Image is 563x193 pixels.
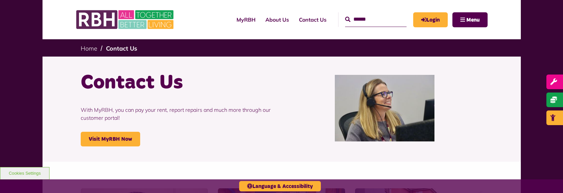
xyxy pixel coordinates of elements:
p: With MyRBH, you can pay your rent, report repairs and much more through our customer portal! [81,96,277,132]
a: Home [81,45,97,52]
a: About Us [260,11,294,29]
iframe: Netcall Web Assistant for live chat [533,163,563,193]
img: Contact Centre February 2024 (1) [335,75,434,141]
a: MyRBH [413,12,448,27]
h1: Contact Us [81,70,277,96]
input: Search [345,12,407,27]
a: Contact Us [294,11,331,29]
button: Language & Accessibility [239,181,321,191]
a: Contact Us [106,45,137,52]
img: RBH [76,7,175,33]
a: MyRBH [232,11,260,29]
a: Visit MyRBH Now [81,132,140,146]
span: Menu [466,17,480,23]
button: Navigation [452,12,488,27]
